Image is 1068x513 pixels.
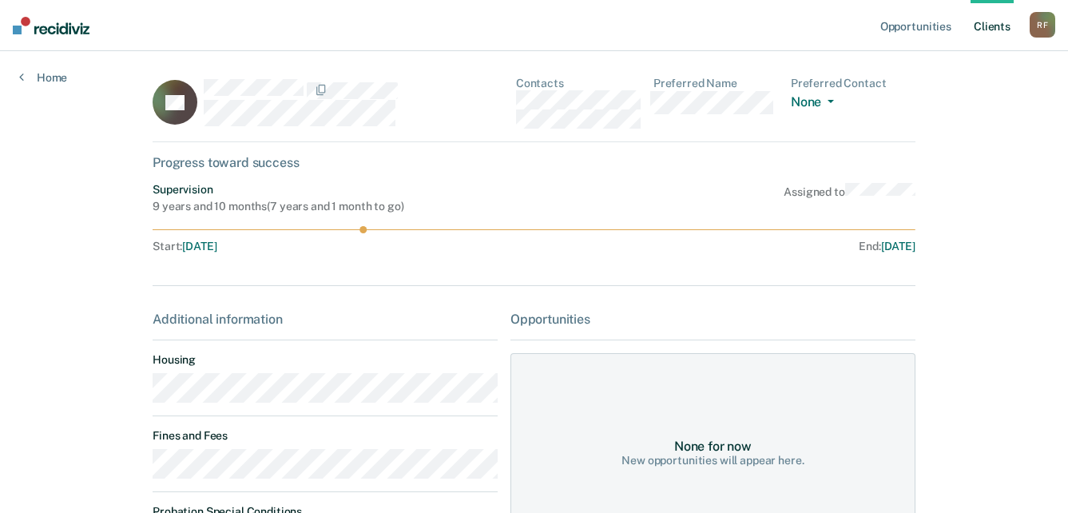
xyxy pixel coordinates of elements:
div: Opportunities [510,312,915,327]
img: Recidiviz [13,17,89,34]
span: [DATE] [881,240,915,253]
div: Start : [153,240,534,253]
dt: Fines and Fees [153,429,498,443]
div: Supervision [153,183,403,197]
div: Assigned to [784,183,915,213]
div: R F [1030,12,1055,38]
dt: Contacts [516,77,641,90]
dt: Housing [153,353,498,367]
div: Progress toward success [153,155,915,170]
dt: Preferred Name [653,77,778,90]
span: [DATE] [182,240,216,253]
div: End : [541,240,915,253]
button: None [791,94,840,113]
div: New opportunities will appear here. [621,454,804,467]
dt: Preferred Contact [791,77,915,90]
a: Home [19,70,67,85]
div: None for now [674,439,752,454]
button: RF [1030,12,1055,38]
div: Additional information [153,312,498,327]
div: 9 years and 10 months ( 7 years and 1 month to go ) [153,200,403,213]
